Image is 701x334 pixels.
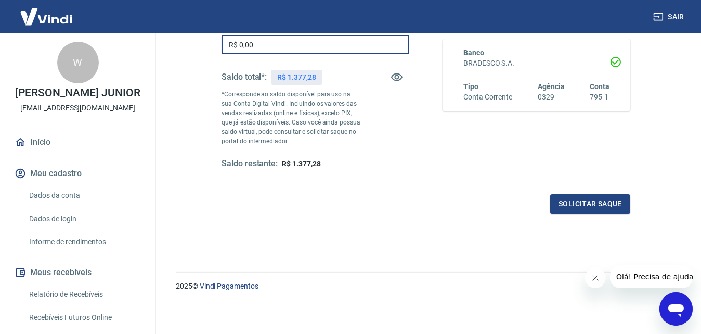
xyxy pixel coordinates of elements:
img: Vindi [12,1,80,32]
a: Início [12,131,143,154]
a: Informe de rendimentos [25,231,143,253]
p: [PERSON_NAME] JUNIOR [15,88,140,98]
a: Recebíveis Futuros Online [25,307,143,328]
button: Meu cadastro [12,162,143,185]
span: Conta [590,82,609,91]
a: Dados de login [25,208,143,230]
a: Dados da conta [25,185,143,206]
a: Vindi Pagamentos [200,282,258,290]
button: Solicitar saque [550,194,630,214]
span: Tipo [463,82,478,91]
button: Meus recebíveis [12,261,143,284]
h5: Saldo restante: [222,158,278,169]
div: W [57,42,99,83]
span: Olá! Precisa de ajuda? [6,7,87,16]
span: Banco [463,48,484,57]
iframe: Botão para abrir a janela de mensagens [659,292,693,326]
p: [EMAIL_ADDRESS][DOMAIN_NAME] [20,103,135,114]
p: 2025 © [176,281,676,292]
iframe: Mensagem da empresa [610,265,693,288]
h6: 0329 [538,92,565,103]
h5: Saldo total*: [222,72,267,82]
h6: BRADESCO S.A. [463,58,609,69]
button: Sair [651,7,689,27]
span: R$ 1.377,28 [282,159,320,168]
a: Relatório de Recebíveis [25,284,143,305]
iframe: Fechar mensagem [585,267,606,288]
h6: 795-1 [590,92,609,103]
span: Agência [538,82,565,91]
p: R$ 1.377,28 [277,72,316,83]
h6: Conta Corrente [463,92,512,103]
p: *Corresponde ao saldo disponível para uso na sua Conta Digital Vindi. Incluindo os valores das ve... [222,90,362,146]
